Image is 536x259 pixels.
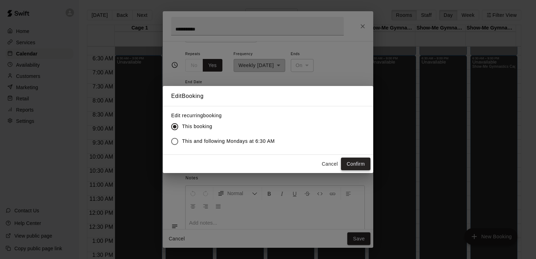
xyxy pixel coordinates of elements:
span: This and following Mondays at 6:30 AM [182,138,275,145]
button: Cancel [319,158,341,171]
h2: Edit Booking [163,86,373,106]
label: Edit recurring booking [171,112,280,119]
span: This booking [182,123,212,130]
button: Confirm [341,158,370,171]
